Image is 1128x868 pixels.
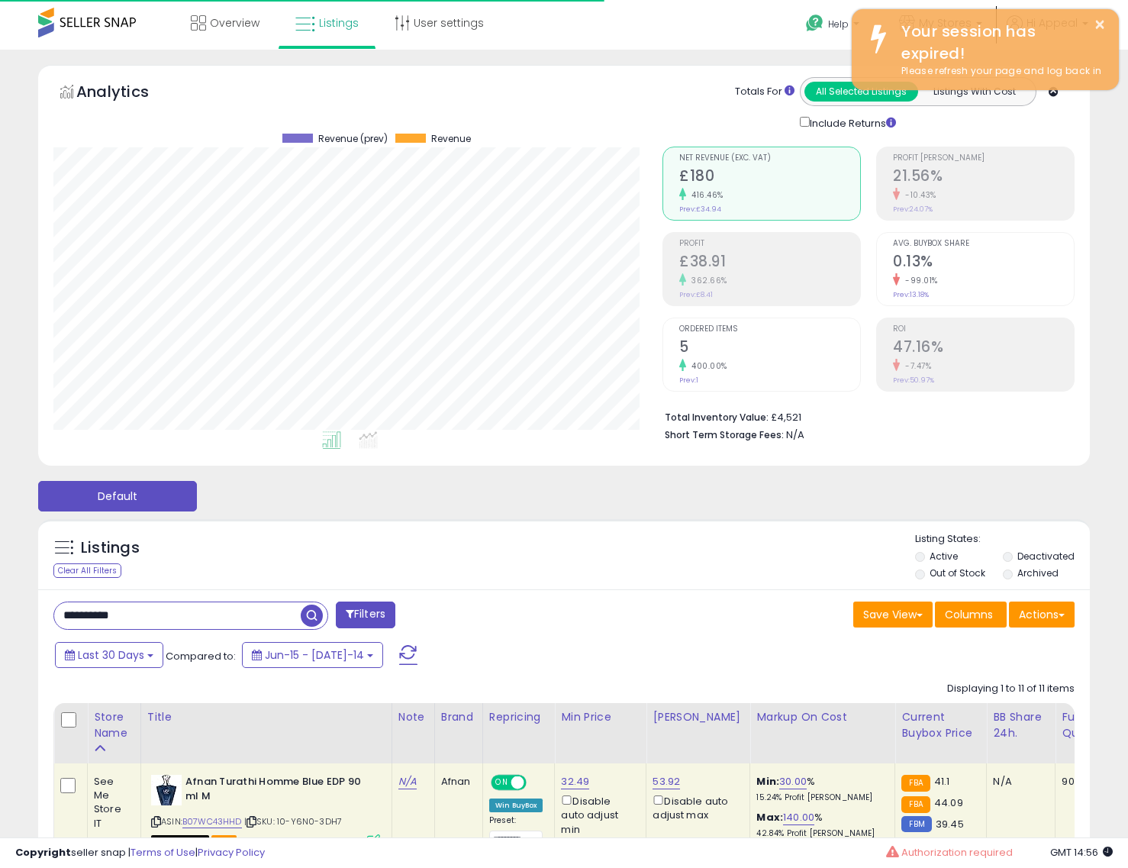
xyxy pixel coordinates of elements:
small: FBM [901,816,931,832]
div: Clear All Filters [53,563,121,578]
label: Active [930,550,958,563]
div: Current Buybox Price [901,709,980,741]
div: N/A [993,775,1043,789]
button: Listings With Cost [917,82,1031,102]
span: Help [828,18,849,31]
span: 41.1 [934,774,950,789]
button: All Selected Listings [804,82,918,102]
small: 362.66% [686,275,727,286]
small: 400.00% [686,360,727,372]
th: The percentage added to the cost of goods (COGS) that forms the calculator for Min & Max prices. [750,703,895,763]
i: Get Help [805,14,824,33]
div: Your session has expired! [890,21,1107,64]
span: Overview [210,15,259,31]
div: Fulfillable Quantity [1062,709,1114,741]
span: Columns [945,607,993,622]
div: Store Name [94,709,134,741]
div: ASIN: [151,775,380,846]
h2: 21.56% [893,167,1074,188]
h5: Analytics [76,81,179,106]
a: N/A [398,774,417,789]
small: Prev: 24.07% [893,205,933,214]
span: Ordered Items [679,325,860,334]
p: Listing States: [915,532,1090,547]
span: 44.09 [934,795,963,810]
a: 32.49 [561,774,589,789]
b: Total Inventory Value: [665,411,769,424]
small: Prev: 1 [679,376,698,385]
div: Preset: [489,815,543,850]
button: Default [38,481,197,511]
span: Compared to: [166,649,236,663]
small: Prev: £34.94 [679,205,721,214]
img: 41gjNRPPIvL._SL40_.jpg [151,775,182,805]
a: 53.92 [653,774,680,789]
span: 39.45 [936,817,964,831]
span: Avg. Buybox Share [893,240,1074,248]
span: Revenue [431,134,471,144]
h2: £38.91 [679,253,860,273]
a: 140.00 [783,810,814,825]
label: Out of Stock [930,566,985,579]
b: Max: [756,810,783,824]
div: Repricing [489,709,549,725]
a: Privacy Policy [198,845,265,860]
li: £4,521 [665,407,1063,425]
small: -99.01% [900,275,938,286]
div: See Me Store IT [94,775,129,831]
small: -7.47% [900,360,931,372]
h2: 0.13% [893,253,1074,273]
a: Help [794,2,875,50]
span: Profit [679,240,860,248]
span: Profit [PERSON_NAME] [893,154,1074,163]
p: 15.24% Profit [PERSON_NAME] [756,792,883,803]
button: Jun-15 - [DATE]-14 [242,642,383,668]
span: N/A [786,428,804,442]
span: | SKU: 10-Y6N0-3DH7 [244,815,342,828]
small: Prev: £8.41 [679,290,713,299]
div: BB Share 24h. [993,709,1049,741]
a: B07WC43HHD [182,815,242,828]
button: Columns [935,602,1007,628]
strong: Copyright [15,845,71,860]
div: Afnan [441,775,471,789]
h2: £180 [679,167,860,188]
div: seller snap | | [15,846,265,860]
span: Revenue (prev) [318,134,388,144]
div: Displaying 1 to 11 of 11 items [947,682,1075,696]
div: Include Returns [788,114,914,131]
h2: 47.16% [893,338,1074,359]
span: ROI [893,325,1074,334]
div: Disable auto adjust min [561,792,634,837]
a: 30.00 [779,774,807,789]
h5: Listings [81,537,140,559]
div: 90 [1062,775,1109,789]
div: Win BuyBox [489,799,543,812]
label: Archived [1017,566,1059,579]
div: % [756,775,883,803]
small: FBA [901,775,930,792]
small: Prev: 50.97% [893,376,934,385]
span: Net Revenue (Exc. VAT) [679,154,860,163]
b: Short Term Storage Fees: [665,428,784,441]
div: Min Price [561,709,640,725]
span: ON [492,776,511,789]
small: -10.43% [900,189,936,201]
b: Afnan Turathi Homme Blue EDP 90 ml M [185,775,371,807]
div: [PERSON_NAME] [653,709,743,725]
a: Terms of Use [131,845,195,860]
button: Last 30 Days [55,642,163,668]
button: × [1094,15,1106,34]
span: OFF [524,776,549,789]
div: Title [147,709,385,725]
label: Deactivated [1017,550,1075,563]
div: Please refresh your page and log back in [890,64,1107,79]
span: Last 30 Days [78,647,144,663]
small: Prev: 13.18% [893,290,929,299]
button: Save View [853,602,933,628]
span: Listings [319,15,359,31]
small: FBA [901,796,930,813]
h2: 5 [679,338,860,359]
div: Disable auto adjust max [653,792,738,822]
span: 2025-08-17 14:56 GMT [1050,845,1113,860]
